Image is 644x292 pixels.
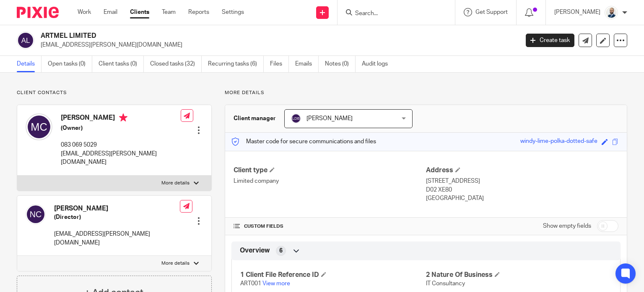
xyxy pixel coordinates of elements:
a: View more [262,281,290,287]
a: Team [162,8,176,16]
img: svg%3E [17,32,34,49]
a: Open tasks (0) [48,56,92,72]
img: svg%3E [26,204,46,224]
p: 083 069 5029 [61,141,181,149]
p: Master code for secure communications and files [231,137,376,146]
span: ART001 [240,281,261,287]
h4: [PERSON_NAME] [54,204,180,213]
a: Email [104,8,117,16]
input: Search [354,10,430,18]
span: Get Support [475,9,508,15]
span: 6 [279,247,283,255]
h4: 1 Client File Reference ID [240,271,426,279]
h4: Address [426,166,618,175]
h4: CUSTOM FIELDS [234,223,426,230]
p: [EMAIL_ADDRESS][PERSON_NAME][DOMAIN_NAME] [54,230,180,247]
p: D02 XE80 [426,186,618,194]
h5: (Owner) [61,124,181,132]
a: Clients [130,8,149,16]
a: Client tasks (0) [99,56,144,72]
img: svg%3E [26,113,52,140]
p: [STREET_ADDRESS] [426,177,618,185]
p: [PERSON_NAME] [554,8,600,16]
a: Recurring tasks (6) [208,56,264,72]
h2: ARTMEL LIMITED [41,32,419,40]
img: Pixie [17,7,59,18]
a: Files [270,56,289,72]
img: Mark%20LI%20profiler.png [605,6,618,19]
p: [EMAIL_ADDRESS][PERSON_NAME][DOMAIN_NAME] [41,41,513,49]
p: Limited company [234,177,426,185]
p: Client contacts [17,89,212,96]
i: Primary [119,113,127,122]
h4: [PERSON_NAME] [61,113,181,124]
h5: (Director) [54,213,180,221]
span: [PERSON_NAME] [306,116,353,121]
h4: 2 Nature Of Business [426,271,612,279]
p: [GEOGRAPHIC_DATA] [426,194,618,203]
span: IT Consultancy [426,281,465,287]
a: Emails [295,56,319,72]
p: More details [161,180,190,187]
h4: Client type [234,166,426,175]
p: More details [161,260,190,267]
label: Show empty fields [543,222,591,230]
a: Audit logs [362,56,394,72]
a: Details [17,56,42,72]
span: Overview [240,246,270,255]
a: Create task [526,34,574,47]
a: Work [78,8,91,16]
a: Reports [188,8,209,16]
a: Closed tasks (32) [150,56,202,72]
p: More details [225,89,627,96]
img: svg%3E [291,113,301,124]
h3: Client manager [234,114,276,123]
p: [EMAIL_ADDRESS][PERSON_NAME][DOMAIN_NAME] [61,150,181,167]
div: windy-lime-polka-dotted-safe [520,137,597,147]
a: Notes (0) [325,56,356,72]
a: Settings [222,8,244,16]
